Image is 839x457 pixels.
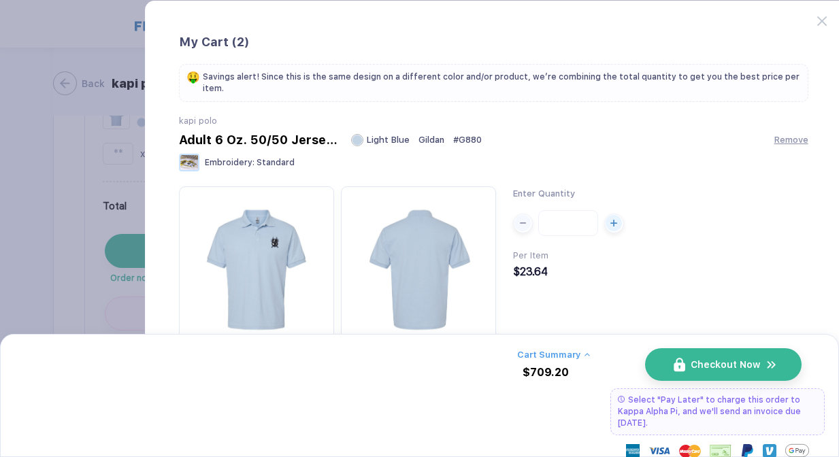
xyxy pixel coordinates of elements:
button: Remove [774,135,808,145]
img: 80146b3c-756e-48ce-829b-17385e837428_nt_front_1758473986363.jpg [186,193,327,335]
button: Cart Summary [517,350,590,360]
span: Gildan [418,135,444,145]
span: $23.64 [513,265,548,278]
div: $709.20 [523,367,569,379]
span: 🤑 [186,71,200,83]
img: icon [674,358,685,372]
div: Adult 6 Oz. 50/50 Jersey Polo [179,133,342,147]
img: Embroidery [179,154,199,171]
div: My Cart ( 2 ) [179,35,808,50]
span: Enter Quantity [513,188,575,199]
img: icon [766,358,778,371]
img: pay later [618,396,625,403]
span: Per Item [513,250,548,260]
span: Light Blue [367,135,410,145]
span: Standard [257,158,295,167]
img: 80146b3c-756e-48ce-829b-17385e837428_nt_back_1758473986366.jpg [348,193,489,335]
span: Checkout Now [691,359,760,370]
div: kapi polo [179,116,808,126]
div: Select "Pay Later" to charge this order to Kappa Alpha Pi, and we'll send an invoice due [DATE]. [610,388,825,435]
span: Embroidery : [205,158,254,167]
button: iconCheckout Nowicon [645,348,802,381]
span: Savings alert! Since this is the same design on a different color and/or product, we’re combining... [203,71,801,95]
span: # G880 [453,135,482,145]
